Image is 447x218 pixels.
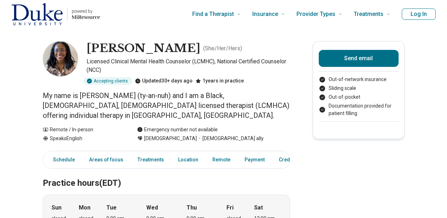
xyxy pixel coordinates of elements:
[354,9,383,19] span: Treatments
[87,57,290,74] p: Licensed Clinical Mental Health Counselor (LCMHC), National Certified Counselor (NCC)
[11,3,100,25] a: Home page
[43,41,78,76] img: Tyania Pugh, Licensed Clinical Mental Health Counselor (LCMHC)
[43,91,290,120] p: My name is [PERSON_NAME] (ty-an-nuh) and I am a Black, [DEMOGRAPHIC_DATA], [DEMOGRAPHIC_DATA] lic...
[135,77,193,85] div: Updated 30+ days ago
[402,8,436,20] button: Log In
[197,135,264,142] span: [DEMOGRAPHIC_DATA] ally
[240,153,269,167] a: Payment
[187,203,197,212] strong: Thu
[319,85,399,92] li: Sliding scale
[43,135,123,142] div: Speaks English
[87,41,200,56] h1: [PERSON_NAME]
[84,77,132,85] div: Accepting clients
[252,9,278,19] span: Insurance
[195,77,244,85] div: 1 years in practice
[52,203,61,212] strong: Sun
[45,153,79,167] a: Schedule
[319,102,399,117] li: Documentation provided for patient filling
[192,9,234,19] span: Find a Therapist
[319,93,399,101] li: Out-of-pocket
[174,153,202,167] a: Location
[296,9,335,19] span: Provider Types
[43,126,123,133] div: Remote / In-person
[319,50,399,67] button: Send email
[319,76,399,117] ul: Payment options
[72,8,100,14] p: powered by
[137,126,218,133] div: Emergency number not available
[208,153,235,167] a: Remote
[144,135,197,142] span: [DEMOGRAPHIC_DATA]
[106,203,117,212] strong: Tue
[133,153,168,167] a: Treatments
[79,203,90,212] strong: Mon
[43,160,290,189] h2: Practice hours (EDT)
[319,76,399,83] li: Out-of-network insurance
[275,153,310,167] a: Credentials
[254,203,263,212] strong: Sat
[146,203,158,212] strong: Wed
[85,153,128,167] a: Areas of focus
[227,203,234,212] strong: Fri
[203,44,242,53] p: ( She/Her/Hers )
